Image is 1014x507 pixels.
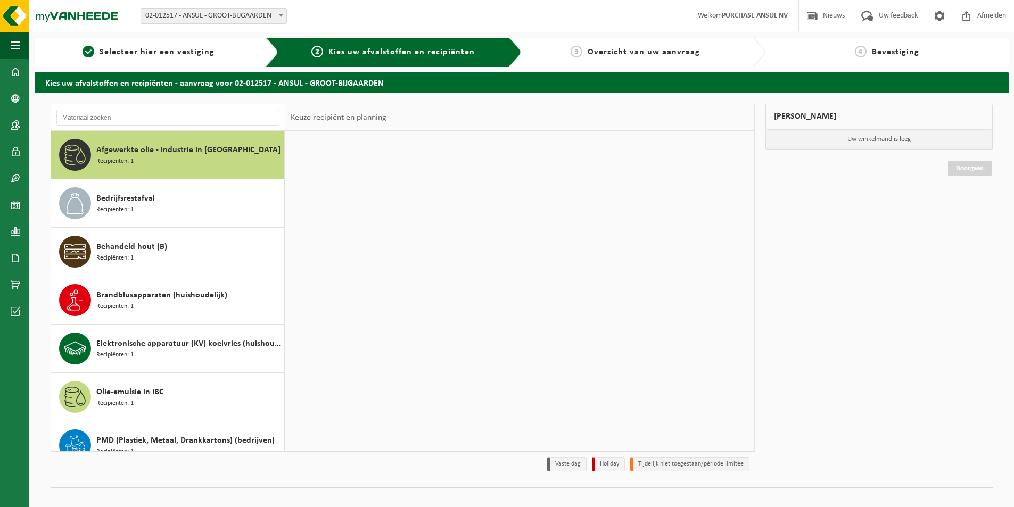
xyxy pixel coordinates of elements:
div: [PERSON_NAME] [765,104,993,129]
button: Brandblusapparaten (huishoudelijk) Recipiënten: 1 [51,276,285,325]
span: Kies uw afvalstoffen en recipiënten [328,48,475,56]
span: Behandeld hout (B) [96,240,167,253]
span: Brandblusapparaten (huishoudelijk) [96,289,227,302]
span: Recipiënten: 1 [96,253,134,263]
span: Olie-emulsie in IBC [96,386,163,398]
span: 2 [311,46,323,57]
span: Afgewerkte olie - industrie in [GEOGRAPHIC_DATA] [96,144,281,156]
button: Afgewerkte olie - industrie in [GEOGRAPHIC_DATA] Recipiënten: 1 [51,131,285,179]
span: 3 [571,46,582,57]
button: Olie-emulsie in IBC Recipiënten: 1 [51,373,285,421]
span: PMD (Plastiek, Metaal, Drankkartons) (bedrijven) [96,434,275,447]
span: Overzicht van uw aanvraag [588,48,700,56]
button: Bedrijfsrestafval Recipiënten: 1 [51,179,285,228]
li: Tijdelijk niet toegestaan/période limitée [630,457,749,471]
button: Elektronische apparatuur (KV) koelvries (huishoudelijk) Recipiënten: 1 [51,325,285,373]
div: Keuze recipiënt en planning [285,104,392,131]
span: 02-012517 - ANSUL - GROOT-BIJGAARDEN [141,8,287,24]
a: 1Selecteer hier een vestiging [40,46,257,59]
button: Behandeld hout (B) Recipiënten: 1 [51,228,285,276]
span: Recipiënten: 1 [96,156,134,167]
span: Recipiënten: 1 [96,302,134,312]
span: Recipiënten: 1 [96,398,134,409]
button: PMD (Plastiek, Metaal, Drankkartons) (bedrijven) Recipiënten: 1 [51,421,285,470]
a: Doorgaan [948,161,992,176]
span: 02-012517 - ANSUL - GROOT-BIJGAARDEN [141,9,286,23]
input: Materiaal zoeken [56,110,279,126]
span: Bedrijfsrestafval [96,192,155,205]
span: Elektronische apparatuur (KV) koelvries (huishoudelijk) [96,337,282,350]
li: Vaste dag [547,457,587,471]
strong: PURCHASE ANSUL NV [722,12,788,20]
span: Recipiënten: 1 [96,447,134,457]
h2: Kies uw afvalstoffen en recipiënten - aanvraag voor 02-012517 - ANSUL - GROOT-BIJGAARDEN [35,72,1009,93]
li: Holiday [592,457,625,471]
span: 1 [83,46,94,57]
span: Bevestiging [872,48,919,56]
span: Recipiënten: 1 [96,350,134,360]
span: Selecteer hier een vestiging [100,48,215,56]
p: Uw winkelmand is leeg [766,129,993,149]
span: 4 [855,46,867,57]
span: Recipiënten: 1 [96,205,134,215]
